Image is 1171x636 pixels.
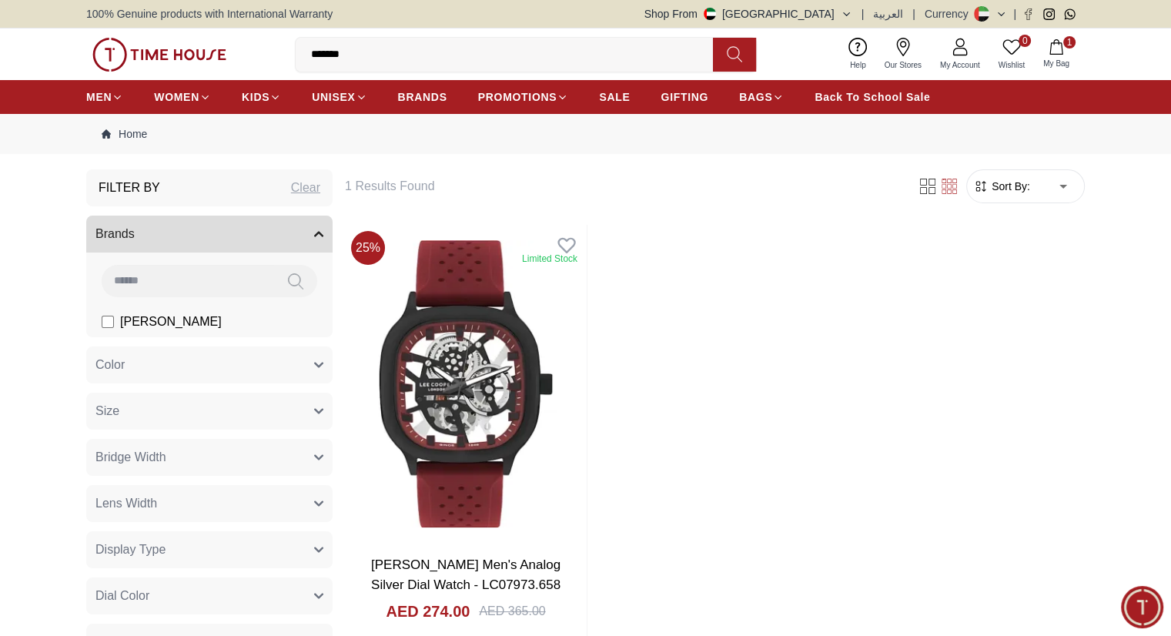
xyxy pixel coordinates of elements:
[989,179,1030,194] span: Sort By:
[15,236,304,252] div: Time House Support
[973,179,1030,194] button: Sort By:
[242,89,269,105] span: KIDS
[661,83,708,111] a: GIFTING
[862,6,865,22] span: |
[86,216,333,253] button: Brands
[934,59,986,71] span: My Account
[599,83,630,111] a: SALE
[1063,36,1076,49] span: 1
[242,83,281,111] a: KIDS
[154,83,211,111] a: WOMEN
[95,448,166,467] span: Bridge Width
[1043,8,1055,20] a: Instagram
[86,485,333,522] button: Lens Width
[95,225,135,243] span: Brands
[86,439,333,476] button: Bridge Width
[815,89,930,105] span: Back To School Sale
[739,89,772,105] span: BAGS
[1019,35,1031,47] span: 0
[12,12,42,42] em: Back
[102,126,147,142] a: Home
[478,83,569,111] a: PROMOTIONS
[48,14,73,40] img: Profile picture of Time House Support
[386,601,470,622] h4: AED 274.00
[522,253,577,265] div: Limited Stock
[95,402,119,420] span: Size
[479,602,545,621] div: AED 365.00
[26,267,231,338] span: Hey there! Need help finding the perfect watch? I'm here if you have any questions or need a quic...
[1037,58,1076,69] span: My Bag
[371,557,560,592] a: [PERSON_NAME] Men's Analog Silver Dial Watch - LC07973.658
[599,89,630,105] span: SALE
[86,346,333,383] button: Color
[873,6,903,22] button: العربية
[815,83,930,111] a: Back To School Sale
[1022,8,1034,20] a: Facebook
[88,265,102,281] em: Blush
[644,6,852,22] button: Shop From[GEOGRAPHIC_DATA]
[1064,8,1076,20] a: Whatsapp
[86,577,333,614] button: Dial Color
[398,83,447,111] a: BRANDS
[992,59,1031,71] span: Wishlist
[841,35,875,74] a: Help
[86,114,1085,154] nav: Breadcrumb
[875,35,931,74] a: Our Stores
[989,35,1034,74] a: 0Wishlist
[102,316,114,328] input: [PERSON_NAME]
[345,177,898,196] h6: 1 Results Found
[398,89,447,105] span: BRANDS
[86,6,333,22] span: 100% Genuine products with International Warranty
[95,587,149,605] span: Dial Color
[878,59,928,71] span: Our Stores
[99,179,160,197] h3: Filter By
[844,59,872,71] span: Help
[95,494,157,513] span: Lens Width
[154,89,199,105] span: WOMEN
[1013,6,1016,22] span: |
[291,179,320,197] div: Clear
[1034,36,1079,72] button: 1My Bag
[351,231,385,265] span: 25 %
[86,531,333,568] button: Display Type
[82,20,257,35] div: Time House Support
[86,83,123,111] a: MEN
[86,89,112,105] span: MEN
[206,332,245,342] span: 02:34 PM
[345,225,587,543] img: Lee Cooper Men's Analog Silver Dial Watch - LC07973.658
[739,83,784,111] a: BAGS
[704,8,716,20] img: United Arab Emirates
[478,89,557,105] span: PROMOTIONS
[92,38,226,72] img: ...
[661,89,708,105] span: GIFTING
[86,393,333,430] button: Size
[95,541,166,559] span: Display Type
[912,6,915,22] span: |
[925,6,975,22] div: Currency
[4,364,304,441] textarea: We are here to help you
[120,313,222,331] span: [PERSON_NAME]
[312,83,366,111] a: UNISEX
[1121,586,1163,628] div: Chat Widget
[95,356,125,374] span: Color
[312,89,355,105] span: UNISEX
